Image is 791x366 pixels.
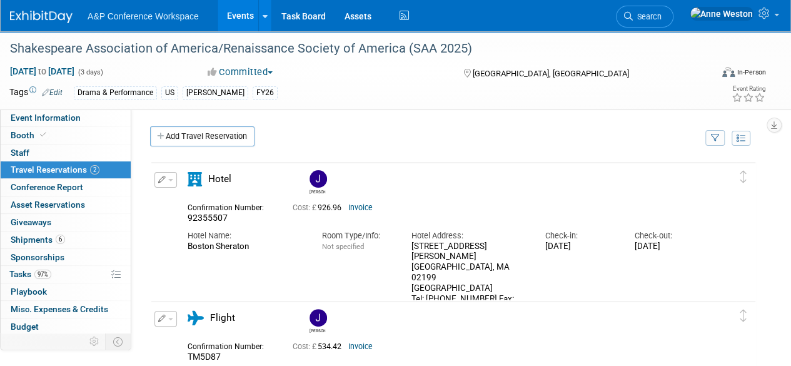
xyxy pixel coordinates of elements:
[690,7,753,21] img: Anne Weston
[11,130,49,140] span: Booth
[90,165,99,175] span: 2
[1,301,131,318] a: Misc. Expenses & Credits
[11,165,99,175] span: Travel Reservations
[161,86,178,99] div: US
[9,86,63,100] td: Tags
[545,241,616,252] div: [DATE]
[293,342,346,351] span: 534.42
[1,145,131,161] a: Staff
[635,241,705,252] div: [DATE]
[9,66,75,77] span: [DATE] [DATE]
[11,182,83,192] span: Conference Report
[1,179,131,196] a: Conference Report
[1,127,131,144] a: Booth
[11,235,65,245] span: Shipments
[188,230,303,241] div: Hotel Name:
[635,230,705,241] div: Check-out:
[711,135,720,143] i: Filter by Traveler
[42,88,63,97] a: Edit
[732,86,765,92] div: Event Rating
[1,109,131,126] a: Event Information
[10,11,73,23] img: ExhibitDay
[36,66,48,76] span: to
[545,230,616,241] div: Check-in:
[188,311,204,325] i: Flight
[310,170,327,188] img: Jade Grogan
[11,148,29,158] span: Staff
[472,69,628,78] span: [GEOGRAPHIC_DATA], [GEOGRAPHIC_DATA]
[293,203,346,212] span: 926.96
[306,309,328,333] div: Jade Grogan
[11,217,51,227] span: Giveaways
[740,310,747,322] i: Click and drag to move item
[203,66,278,79] button: Committed
[633,12,662,21] span: Search
[11,322,39,332] span: Budget
[1,196,131,213] a: Asset Reservations
[293,342,318,351] span: Cost: £
[655,65,766,84] div: Event Format
[293,203,318,212] span: Cost: £
[322,230,393,241] div: Room Type/Info:
[34,270,51,279] span: 97%
[411,230,526,241] div: Hotel Address:
[11,304,108,314] span: Misc. Expenses & Credits
[310,327,325,333] div: Jade Grogan
[722,67,735,77] img: Format-Inperson.png
[188,352,221,362] span: TM5D87
[188,200,274,213] div: Confirmation Number:
[11,113,81,123] span: Event Information
[1,266,131,283] a: Tasks97%
[210,312,235,323] span: Flight
[77,68,103,76] span: (3 days)
[88,11,199,21] span: A&P Conference Workspace
[1,249,131,266] a: Sponsorships
[310,188,325,195] div: Jade Grogan
[322,242,364,251] span: Not specified
[1,283,131,300] a: Playbook
[11,252,64,262] span: Sponsorships
[84,333,106,350] td: Personalize Event Tab Strip
[616,6,673,28] a: Search
[253,86,278,99] div: FY26
[348,342,373,351] a: Invoice
[1,318,131,335] a: Budget
[348,203,373,212] a: Invoice
[310,309,327,327] img: Jade Grogan
[306,170,328,195] div: Jade Grogan
[208,173,231,185] span: Hotel
[188,213,228,223] span: 92355507
[40,131,46,138] i: Booth reservation complete
[188,338,274,352] div: Confirmation Number:
[74,86,157,99] div: Drama & Performance
[6,38,702,60] div: Shakespeare Association of America/Renaissance Society of America (SAA 2025)
[9,269,51,279] span: Tasks
[11,200,85,210] span: Asset Reservations
[188,172,202,186] i: Hotel
[56,235,65,244] span: 6
[737,68,766,77] div: In-Person
[740,171,747,183] i: Click and drag to move item
[411,241,526,315] div: [STREET_ADDRESS][PERSON_NAME] [GEOGRAPHIC_DATA], MA 02199 [GEOGRAPHIC_DATA] Tel: [PHONE_NUMBER] F...
[183,86,248,99] div: [PERSON_NAME]
[11,287,47,297] span: Playbook
[1,161,131,178] a: Travel Reservations2
[188,241,303,252] div: Boston Sheraton
[1,214,131,231] a: Giveaways
[1,231,131,248] a: Shipments6
[106,333,131,350] td: Toggle Event Tabs
[150,126,254,146] a: Add Travel Reservation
